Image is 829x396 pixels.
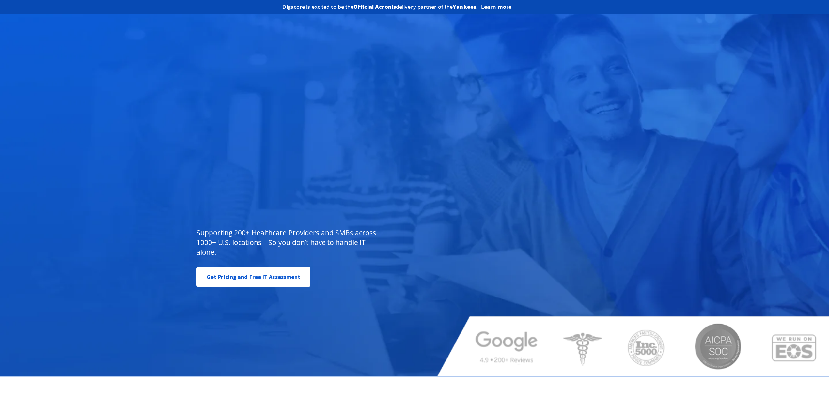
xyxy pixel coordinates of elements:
[353,3,396,10] b: Official Acronis
[207,270,300,283] span: Get Pricing and Free IT Assessment
[196,267,310,287] a: Get Pricing and Free IT Assessment
[515,2,547,11] img: Acronis
[282,4,478,9] h2: Digacore is excited to be the delivery partner of the
[196,228,379,257] p: Supporting 200+ Healthcare Providers and SMBs across 1000+ U.S. locations – So you don’t have to ...
[453,3,478,10] b: Yankees.
[481,4,511,10] a: Learn more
